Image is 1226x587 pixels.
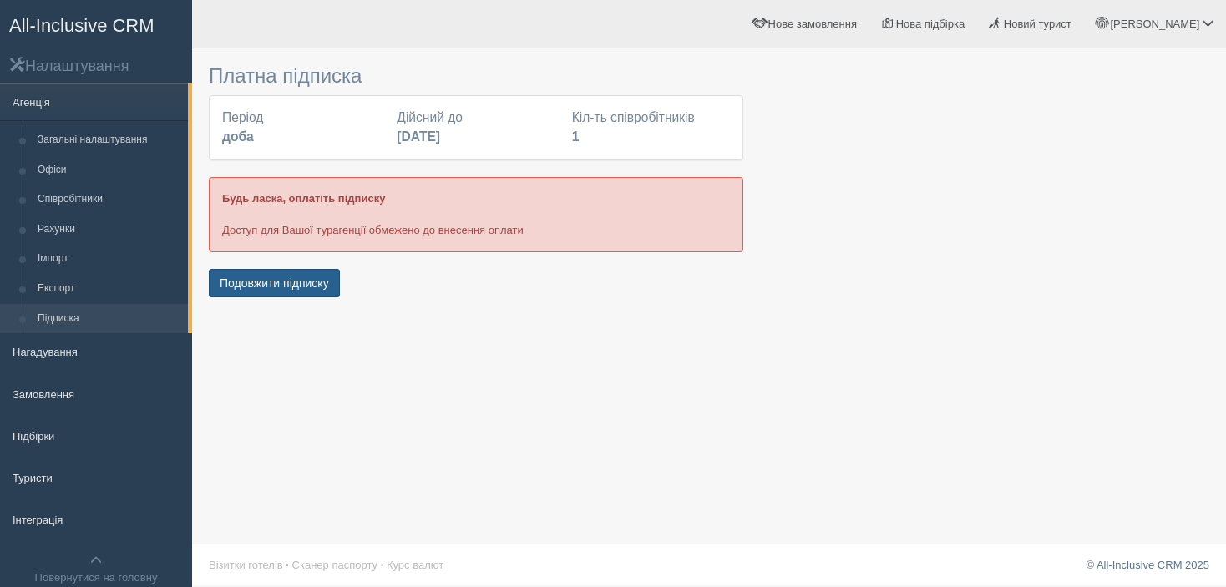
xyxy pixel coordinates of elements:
[292,559,377,571] a: Сканер паспорту
[1110,18,1199,30] span: [PERSON_NAME]
[768,18,857,30] span: Нове замовлення
[209,177,743,251] div: Доступ для Вашої турагенції обмежено до внесення оплати
[222,192,385,205] b: Будь ласка, оплатіть підписку
[30,274,188,304] a: Експорт
[222,129,254,144] b: доба
[1086,559,1209,571] a: © All-Inclusive CRM 2025
[30,304,188,334] a: Підписка
[388,109,563,147] div: Дійсний до
[397,129,440,144] b: [DATE]
[209,269,340,297] button: Подовжити підписку
[572,129,580,144] b: 1
[30,185,188,215] a: Співробітники
[214,109,388,147] div: Період
[30,155,188,185] a: Офіси
[387,559,443,571] a: Курс валют
[209,65,743,87] h3: Платна підписка
[381,559,384,571] span: ·
[896,18,965,30] span: Нова підбірка
[30,215,188,245] a: Рахунки
[564,109,738,147] div: Кіл-ть співробітників
[286,559,289,571] span: ·
[9,15,155,36] span: All-Inclusive CRM
[209,559,283,571] a: Візитки готелів
[30,244,188,274] a: Імпорт
[1004,18,1071,30] span: Новий турист
[30,125,188,155] a: Загальні налаштування
[1,1,191,47] a: All-Inclusive CRM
